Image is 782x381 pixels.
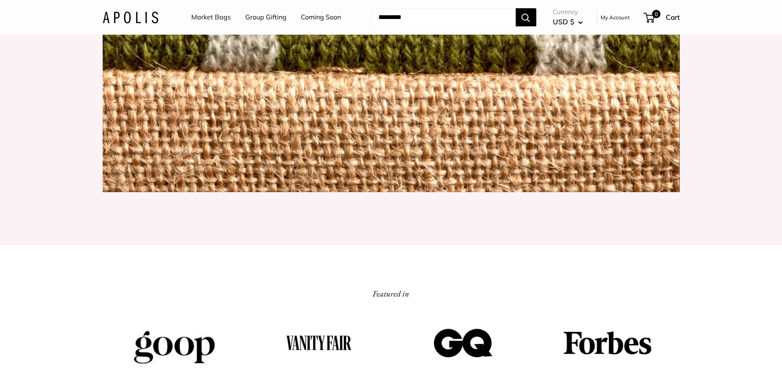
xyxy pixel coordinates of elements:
[553,17,574,26] span: USD $
[191,11,231,24] a: Market Bags
[7,350,88,374] iframe: Sign Up via Text for Offers
[652,10,660,18] span: 0
[666,13,680,21] span: Cart
[245,11,286,24] a: Group Gifting
[644,11,680,24] a: 0 Cart
[516,8,536,26] button: Search
[553,15,583,28] button: USD $
[553,6,583,18] span: Currency
[103,11,158,23] img: Apolis
[601,12,630,22] a: My Account
[373,286,409,301] h2: Featured in
[372,8,516,26] input: Search...
[301,11,341,24] a: Coming Soon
